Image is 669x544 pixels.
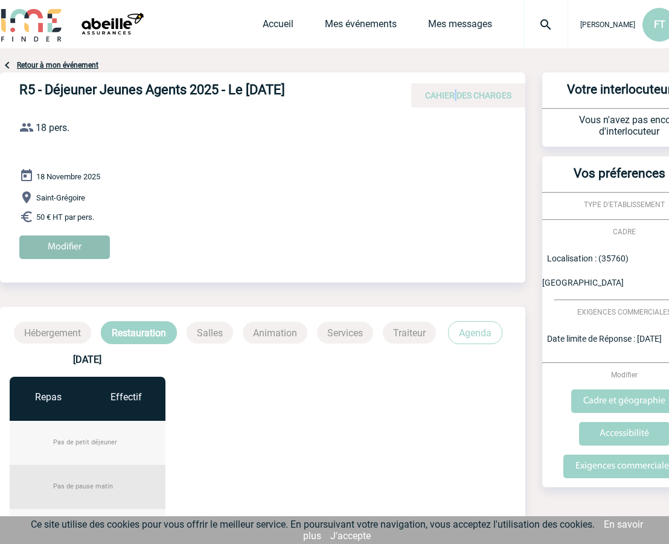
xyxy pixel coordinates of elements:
h4: R5 - Déjeuner Jeunes Agents 2025 - Le [DATE] [19,82,382,103]
div: Effectif [88,391,165,403]
span: Pas de petit déjeuner [53,438,117,446]
span: 18 Novembre 2025 [36,172,100,181]
p: Hébergement [14,322,91,344]
span: 50 € HT par pers. [36,213,94,222]
p: Traiteur [383,322,436,344]
span: CAHIER DES CHARGES [425,91,511,100]
span: Saint-Grégoire [36,193,85,202]
p: Services [317,322,373,344]
div: Repas [10,391,88,403]
p: Agenda [448,321,502,344]
span: CADRE [613,228,636,236]
input: Modifier [19,235,110,259]
span: FT [654,19,665,30]
a: En savoir plus [303,519,643,542]
span: Date limite de Réponse : [DATE] [547,334,662,344]
a: J'accepte [330,530,371,542]
a: Mes événements [325,18,397,35]
a: Retour à mon événement [17,61,98,69]
span: Pas de pause matin [53,482,113,490]
span: 18 pers. [36,122,69,133]
a: Accueil [263,18,293,35]
p: Salles [187,322,233,344]
p: Animation [243,322,307,344]
p: Restauration [101,321,177,344]
span: Localisation : (35760) [GEOGRAPHIC_DATA] [542,254,629,287]
span: Ce site utilise des cookies pour vous offrir le meilleur service. En poursuivant votre navigation... [31,519,595,530]
b: [DATE] [73,354,101,365]
span: TYPE D'ETABLISSEMENT [584,200,665,209]
span: [PERSON_NAME] [580,21,635,29]
span: Modifier [611,371,638,379]
a: Mes messages [428,18,492,35]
